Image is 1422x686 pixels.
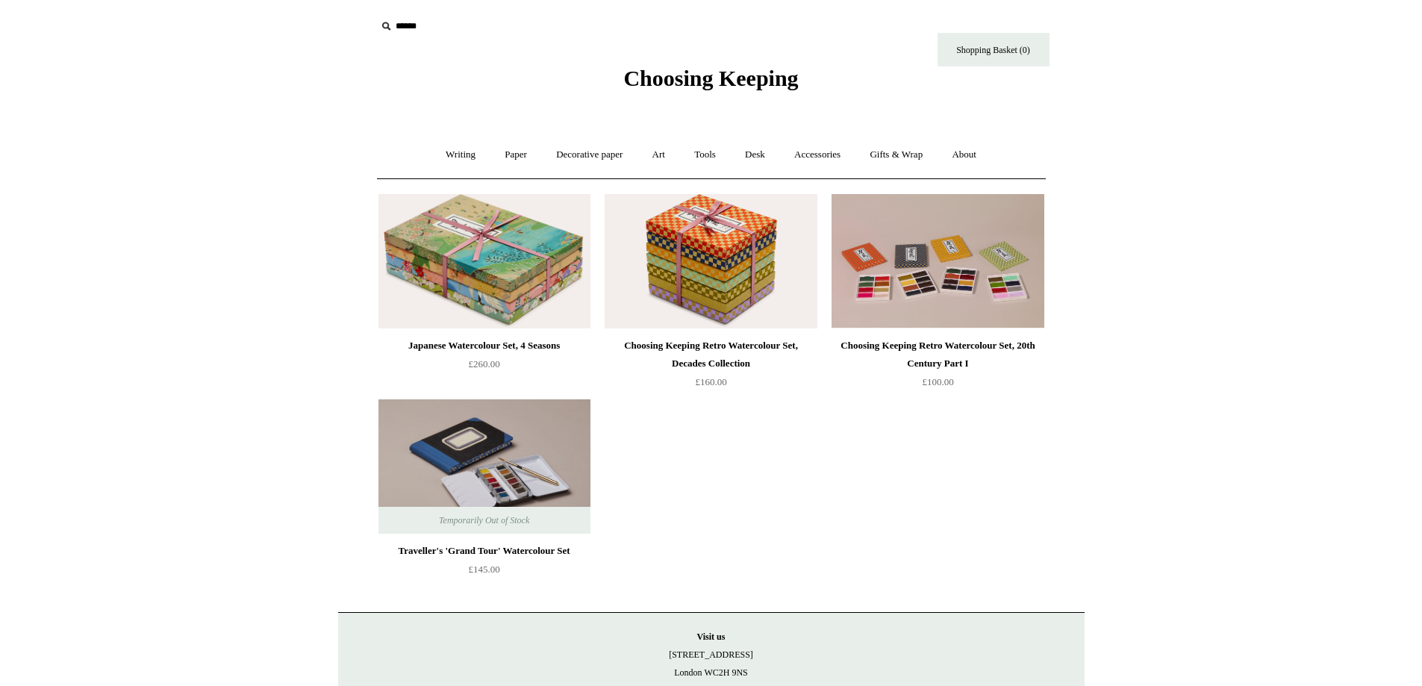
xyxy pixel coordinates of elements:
[832,337,1044,398] a: Choosing Keeping Retro Watercolour Set, 20th Century Part I £100.00
[605,194,817,328] a: Choosing Keeping Retro Watercolour Set, Decades Collection Choosing Keeping Retro Watercolour Set...
[922,376,953,387] span: £100.00
[835,337,1040,372] div: Choosing Keeping Retro Watercolour Set, 20th Century Part I
[468,358,499,369] span: £260.00
[697,632,726,642] strong: Visit us
[424,507,544,534] span: Temporarily Out of Stock
[832,194,1044,328] a: Choosing Keeping Retro Watercolour Set, 20th Century Part I Choosing Keeping Retro Watercolour Se...
[832,194,1044,328] img: Choosing Keeping Retro Watercolour Set, 20th Century Part I
[605,194,817,328] img: Choosing Keeping Retro Watercolour Set, Decades Collection
[781,135,854,175] a: Accessories
[938,33,1050,66] a: Shopping Basket (0)
[378,337,590,398] a: Japanese Watercolour Set, 4 Seasons £260.00
[543,135,636,175] a: Decorative paper
[695,376,726,387] span: £160.00
[623,66,798,90] span: Choosing Keeping
[491,135,540,175] a: Paper
[378,399,590,534] a: Traveller's 'Grand Tour' Watercolour Set Traveller's 'Grand Tour' Watercolour Set Temporarily Out...
[378,399,590,534] img: Traveller's 'Grand Tour' Watercolour Set
[639,135,679,175] a: Art
[732,135,779,175] a: Desk
[382,542,587,560] div: Traveller's 'Grand Tour' Watercolour Set
[681,135,729,175] a: Tools
[468,564,499,575] span: £145.00
[432,135,489,175] a: Writing
[378,542,590,603] a: Traveller's 'Grand Tour' Watercolour Set £145.00
[623,78,798,88] a: Choosing Keeping
[382,337,587,355] div: Japanese Watercolour Set, 4 Seasons
[605,337,817,398] a: Choosing Keeping Retro Watercolour Set, Decades Collection £160.00
[856,135,936,175] a: Gifts & Wrap
[938,135,990,175] a: About
[608,337,813,372] div: Choosing Keeping Retro Watercolour Set, Decades Collection
[378,194,590,328] a: Japanese Watercolour Set, 4 Seasons Japanese Watercolour Set, 4 Seasons
[378,194,590,328] img: Japanese Watercolour Set, 4 Seasons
